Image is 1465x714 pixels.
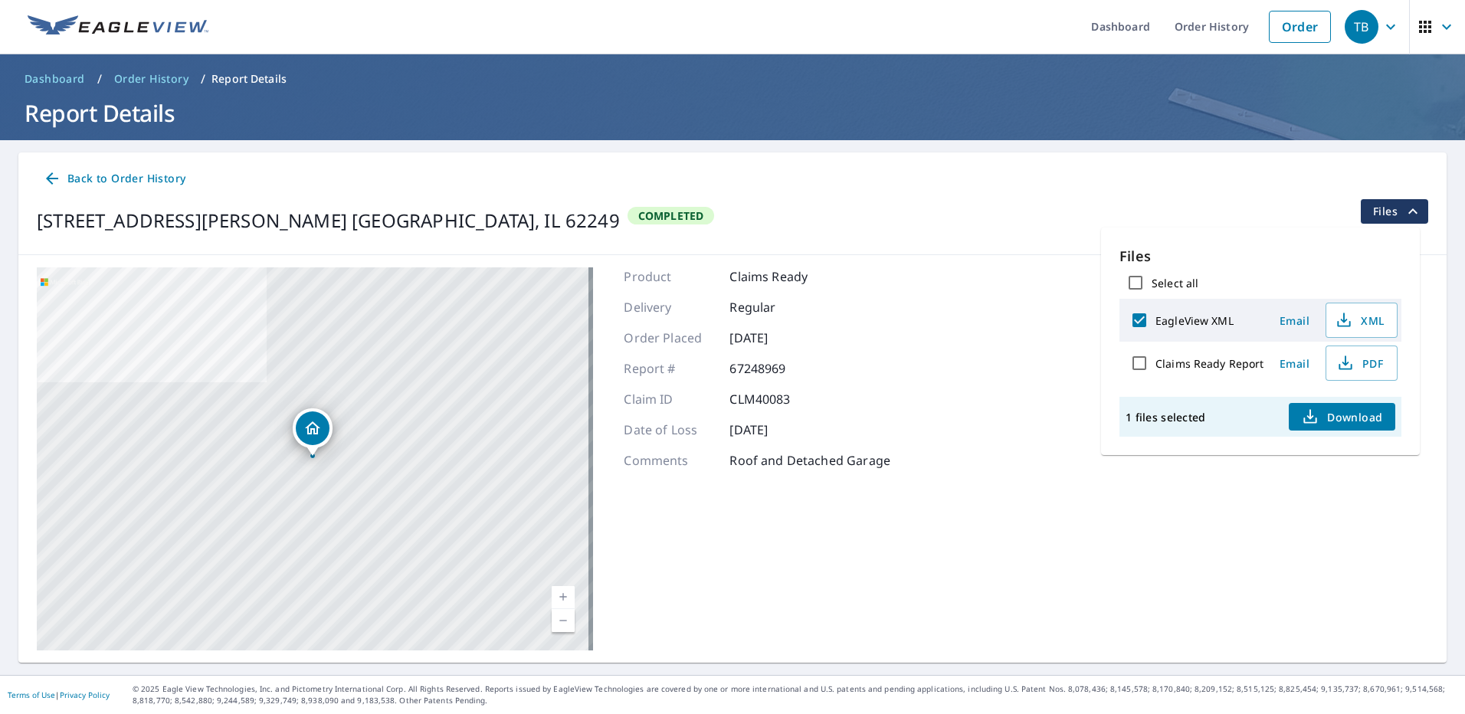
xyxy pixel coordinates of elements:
[8,690,110,699] p: |
[1152,276,1198,290] label: Select all
[28,15,208,38] img: EV Logo
[1326,303,1398,338] button: XML
[114,71,188,87] span: Order History
[729,451,890,470] p: Roof and Detached Garage
[97,70,102,88] li: /
[729,421,821,439] p: [DATE]
[211,71,287,87] p: Report Details
[1126,410,1205,424] p: 1 files selected
[1345,10,1378,44] div: TB
[37,165,192,193] a: Back to Order History
[1269,11,1331,43] a: Order
[729,298,821,316] p: Regular
[1277,313,1313,328] span: Email
[18,67,91,91] a: Dashboard
[1301,408,1382,426] span: Download
[293,408,333,456] div: Dropped pin, building 1, Residential property, 3249 Daiber Ln. Highland, IL 62249
[1326,346,1398,381] button: PDF
[1119,246,1401,267] p: Files
[25,71,85,87] span: Dashboard
[629,208,713,223] span: Completed
[18,97,1447,129] h1: Report Details
[624,267,716,286] p: Product
[8,689,55,700] a: Terms of Use
[624,451,716,470] p: Comments
[624,421,716,439] p: Date of Loss
[729,267,821,286] p: Claims Ready
[1270,309,1319,332] button: Email
[729,359,821,378] p: 67248969
[133,683,1457,706] p: © 2025 Eagle View Technologies, Inc. and Pictometry International Corp. All Rights Reserved. Repo...
[1270,352,1319,375] button: Email
[624,359,716,378] p: Report #
[624,390,716,408] p: Claim ID
[552,586,575,609] a: Current Level 17, Zoom In
[201,70,205,88] li: /
[1277,356,1313,371] span: Email
[1373,202,1422,221] span: Files
[624,298,716,316] p: Delivery
[624,329,716,347] p: Order Placed
[108,67,195,91] a: Order History
[1336,311,1385,329] span: XML
[37,207,620,234] div: [STREET_ADDRESS][PERSON_NAME] [GEOGRAPHIC_DATA], IL 62249
[729,329,821,347] p: [DATE]
[1155,313,1234,328] label: EagleView XML
[729,390,821,408] p: CLM40083
[18,67,1447,91] nav: breadcrumb
[552,609,575,632] a: Current Level 17, Zoom Out
[1289,403,1395,431] button: Download
[1336,354,1385,372] span: PDF
[60,689,110,700] a: Privacy Policy
[1155,356,1264,371] label: Claims Ready Report
[1360,199,1428,224] button: filesDropdownBtn-67248969
[43,169,185,188] span: Back to Order History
